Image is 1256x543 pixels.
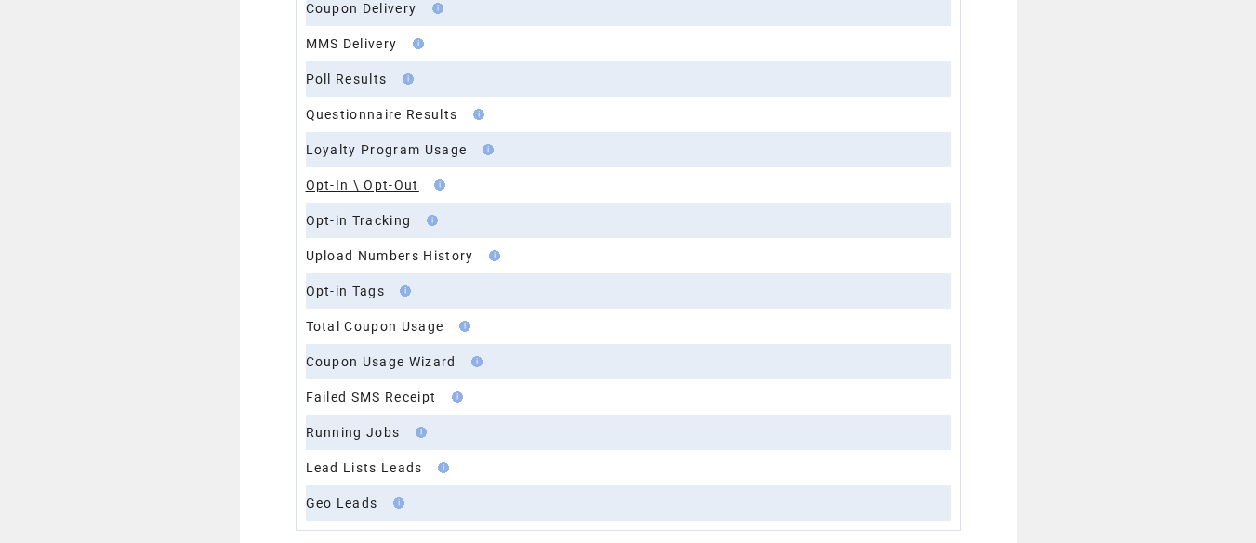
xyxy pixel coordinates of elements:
a: Questionnaire Results [306,107,458,122]
img: help.gif [421,215,438,226]
a: Lead Lists Leads [306,460,423,475]
img: help.gif [466,356,483,367]
a: Running Jobs [306,425,401,440]
img: help.gif [429,179,445,191]
a: Poll Results [306,72,388,86]
img: help.gif [397,73,414,85]
img: help.gif [427,3,443,14]
img: help.gif [468,109,484,120]
img: help.gif [407,38,424,49]
a: Total Coupon Usage [306,319,444,334]
img: help.gif [477,144,494,155]
a: Coupon Delivery [306,1,417,16]
img: help.gif [454,321,470,332]
a: Opt-in Tags [306,284,386,298]
img: help.gif [483,250,500,261]
img: help.gif [394,285,411,297]
a: Coupon Usage Wizard [306,354,456,369]
a: Opt-In \ Opt-Out [306,178,419,192]
img: help.gif [410,427,427,438]
img: help.gif [388,497,404,509]
img: help.gif [446,391,463,403]
a: Geo Leads [306,496,378,510]
a: MMS Delivery [306,36,398,51]
img: help.gif [432,462,449,473]
a: Opt-in Tracking [306,213,412,228]
a: Failed SMS Receipt [306,390,437,404]
a: Upload Numbers History [306,248,474,263]
a: Loyalty Program Usage [306,142,468,157]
